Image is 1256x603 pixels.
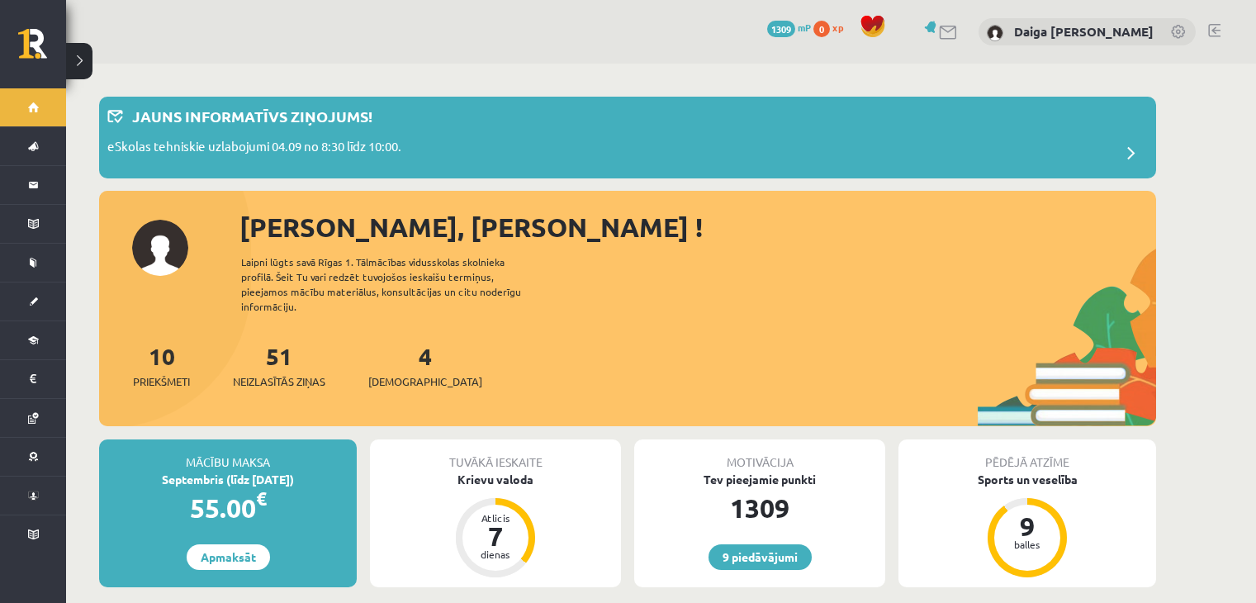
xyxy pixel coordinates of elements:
a: Daiga [PERSON_NAME] [1014,23,1154,40]
div: [PERSON_NAME], [PERSON_NAME] ! [239,207,1156,247]
a: Rīgas 1. Tālmācības vidusskola [18,29,66,70]
a: 51Neizlasītās ziņas [233,341,325,390]
div: balles [1002,539,1052,549]
span: 0 [813,21,830,37]
a: 9 piedāvājumi [709,544,812,570]
div: Septembris (līdz [DATE]) [99,471,357,488]
div: 55.00 [99,488,357,528]
img: Daiga Daina Pētersone [987,25,1003,41]
a: 10Priekšmeti [133,341,190,390]
a: Sports un veselība 9 balles [898,471,1156,580]
div: Laipni lūgts savā Rīgas 1. Tālmācības vidusskolas skolnieka profilā. Šeit Tu vari redzēt tuvojošo... [241,254,550,314]
p: eSkolas tehniskie uzlabojumi 04.09 no 8:30 līdz 10:00. [107,137,401,160]
div: Pēdējā atzīme [898,439,1156,471]
div: Atlicis [471,513,520,523]
a: Jauns informatīvs ziņojums! eSkolas tehniskie uzlabojumi 04.09 no 8:30 līdz 10:00. [107,105,1148,170]
div: dienas [471,549,520,559]
div: Krievu valoda [370,471,621,488]
div: 7 [471,523,520,549]
div: Mācību maksa [99,439,357,471]
span: Priekšmeti [133,373,190,390]
span: € [256,487,267,510]
span: 1309 [767,21,795,37]
span: xp [832,21,843,34]
a: Krievu valoda Atlicis 7 dienas [370,471,621,580]
p: Jauns informatīvs ziņojums! [132,105,372,127]
div: 9 [1002,513,1052,539]
span: [DEMOGRAPHIC_DATA] [368,373,482,390]
div: Sports un veselība [898,471,1156,488]
div: Motivācija [634,439,885,471]
a: Apmaksāt [187,544,270,570]
div: 1309 [634,488,885,528]
a: 0 xp [813,21,851,34]
div: Tev pieejamie punkti [634,471,885,488]
span: Neizlasītās ziņas [233,373,325,390]
a: 1309 mP [767,21,811,34]
span: mP [798,21,811,34]
div: Tuvākā ieskaite [370,439,621,471]
a: 4[DEMOGRAPHIC_DATA] [368,341,482,390]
